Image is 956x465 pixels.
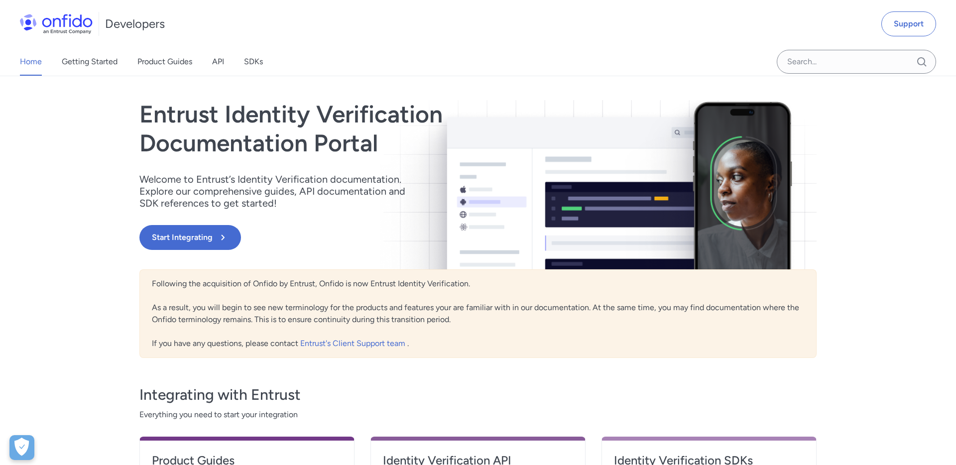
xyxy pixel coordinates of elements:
button: Open Preferences [9,435,34,460]
button: Start Integrating [139,225,241,250]
a: Start Integrating [139,225,613,250]
span: Everything you need to start your integration [139,409,817,421]
img: Onfido Logo [20,14,93,34]
h1: Entrust Identity Verification Documentation Portal [139,100,613,157]
div: Following the acquisition of Onfido by Entrust, Onfido is now Entrust Identity Verification. As a... [139,269,817,358]
a: Entrust's Client Support team [300,339,407,348]
h3: Integrating with Entrust [139,385,817,405]
a: Getting Started [62,48,118,76]
a: SDKs [244,48,263,76]
p: Welcome to Entrust’s Identity Verification documentation. Explore our comprehensive guides, API d... [139,173,418,209]
h1: Developers [105,16,165,32]
input: Onfido search input field [777,50,936,74]
a: Support [881,11,936,36]
a: Product Guides [137,48,192,76]
a: Home [20,48,42,76]
a: API [212,48,224,76]
div: Cookie Preferences [9,435,34,460]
